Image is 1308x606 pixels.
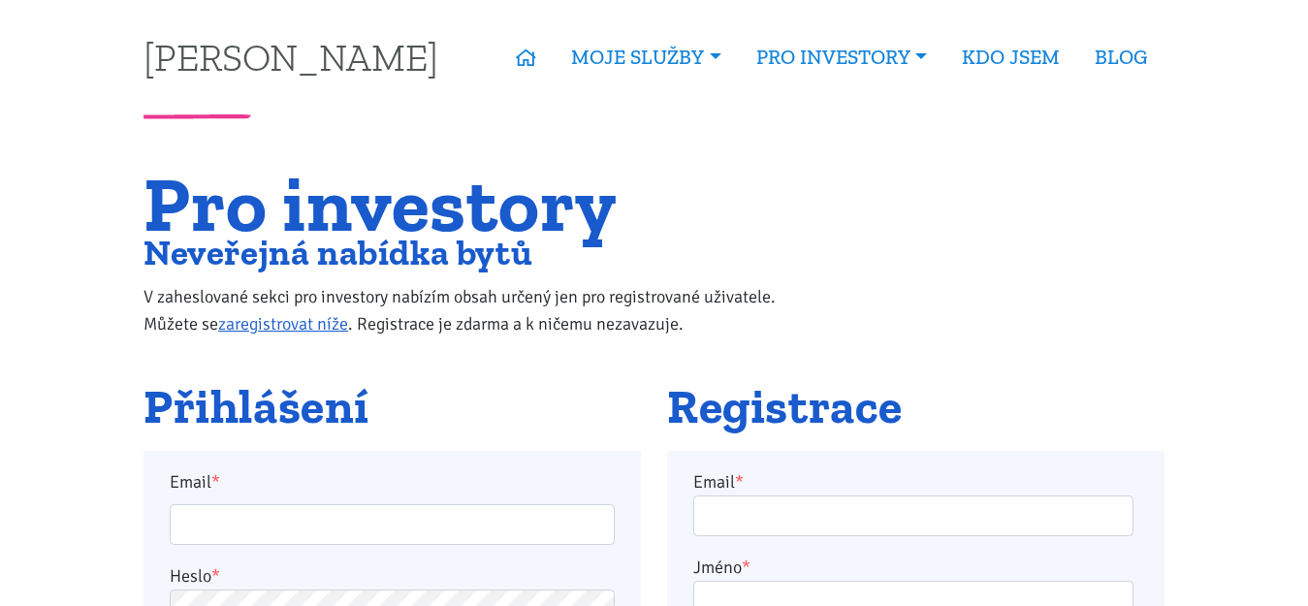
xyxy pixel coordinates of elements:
label: Email [157,468,628,495]
abbr: required [742,557,750,578]
label: Email [693,468,744,495]
p: V zaheslované sekci pro investory nabízím obsah určený jen pro registrované uživatele. Můžete se ... [144,283,815,337]
a: KDO JSEM [944,35,1077,80]
h2: Přihlášení [144,381,641,433]
h2: Registrace [667,381,1164,433]
h2: Neveřejná nabídka bytů [144,237,815,269]
a: PRO INVESTORY [739,35,944,80]
a: zaregistrovat níže [218,313,348,335]
a: BLOG [1077,35,1164,80]
h1: Pro investory [144,172,815,237]
label: Jméno [693,554,750,581]
a: [PERSON_NAME] [144,38,438,76]
abbr: required [735,471,744,493]
label: Heslo [170,562,220,590]
a: MOJE SLUŽBY [554,35,738,80]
